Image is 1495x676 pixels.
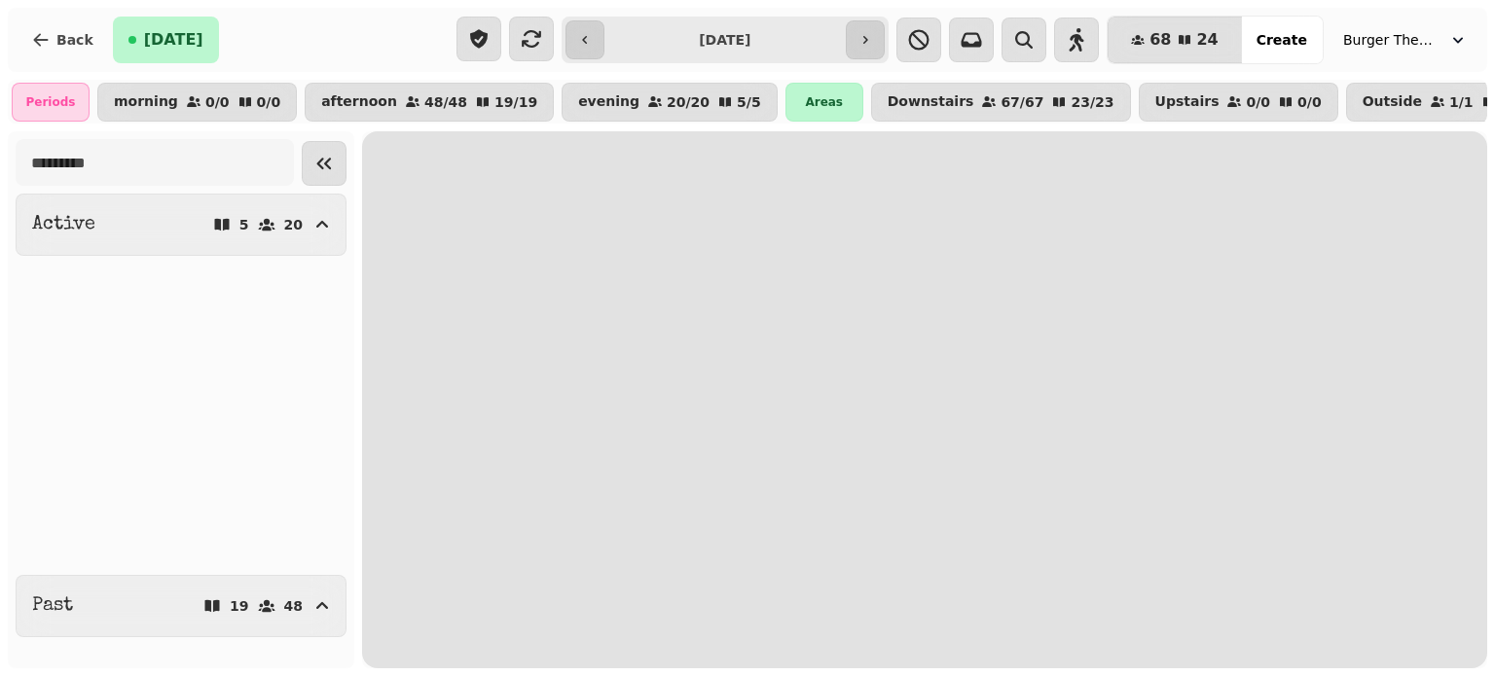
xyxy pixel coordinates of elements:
[424,95,467,109] p: 48 / 48
[16,575,346,637] button: Past1948
[305,83,554,122] button: afternoon48/4819/19
[1331,22,1479,57] button: Burger Theory
[1363,94,1422,110] p: Outside
[16,17,109,63] button: Back
[32,211,95,238] h2: Active
[578,94,639,110] p: evening
[239,218,249,231] p: 5
[113,17,219,63] button: [DATE]
[1241,17,1323,63] button: Create
[302,141,346,186] button: Collapse sidebar
[1108,17,1242,63] button: 6824
[284,599,303,613] p: 48
[12,83,90,122] div: Periods
[230,599,248,613] p: 19
[888,94,974,110] p: Downstairs
[32,592,73,620] h2: Past
[114,94,178,110] p: morning
[56,33,93,47] span: Back
[205,95,230,109] p: 0 / 0
[257,95,281,109] p: 0 / 0
[871,83,1131,122] button: Downstairs67/6723/23
[785,83,863,122] div: Areas
[1071,95,1113,109] p: 23 / 23
[1149,32,1171,48] span: 68
[562,83,778,122] button: evening20/205/5
[97,83,297,122] button: morning0/00/0
[1449,95,1474,109] p: 1 / 1
[1297,95,1322,109] p: 0 / 0
[1257,33,1307,47] span: Create
[1343,30,1440,50] span: Burger Theory
[494,95,537,109] p: 19 / 19
[1001,95,1043,109] p: 67 / 67
[1139,83,1338,122] button: Upstairs0/00/0
[1155,94,1220,110] p: Upstairs
[284,218,303,231] p: 20
[1196,32,1218,48] span: 24
[737,95,761,109] p: 5 / 5
[1246,95,1270,109] p: 0 / 0
[144,32,203,48] span: [DATE]
[16,194,346,256] button: Active520
[321,94,397,110] p: afternoon
[667,95,710,109] p: 20 / 20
